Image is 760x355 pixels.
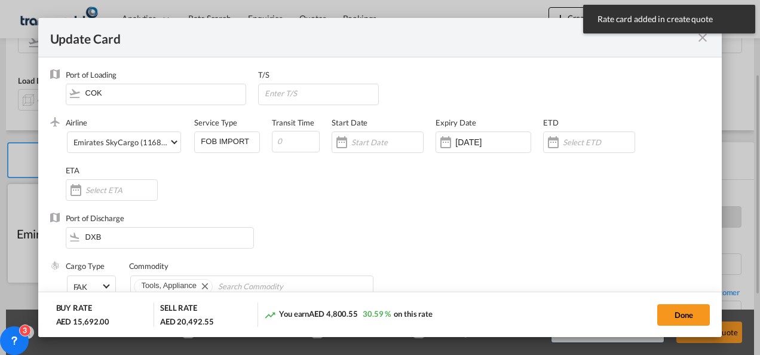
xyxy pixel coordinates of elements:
[129,261,168,271] label: Commodity
[543,118,559,127] label: ETD
[263,84,378,102] input: Enter T/S
[455,137,531,147] input: Expiry Date
[56,316,110,327] div: AED 15,692.00
[194,280,212,292] button: Remove Tools, Appliance
[594,13,744,25] span: Rate card added in create quote
[309,309,358,319] span: AED 4,800.55
[563,137,635,147] input: Select ETD
[160,316,214,327] div: AED 20,492.55
[200,132,259,150] input: Enter Service Type
[85,185,157,195] input: Select ETA
[50,30,696,45] div: Update Card
[194,118,237,127] label: Service Type
[38,18,722,338] md-dialog: Update Card Port ...
[258,70,269,79] label: T/S
[66,213,124,223] label: Port of Discharge
[264,309,276,321] md-icon: icon-trending-up
[50,261,60,270] img: cargo.png
[272,118,314,127] label: Transit Time
[142,281,197,290] span: Tools, Appliance
[66,166,80,175] label: ETA
[56,302,92,316] div: BUY RATE
[72,84,246,102] input: Enter Port of Loading
[264,308,433,321] div: You earn on this rate
[436,118,476,127] label: Expiry Date
[351,137,423,147] input: Start Date
[160,302,197,316] div: SELL RATE
[272,131,320,152] input: 0
[67,276,116,297] md-select: Select Cargo type: FAK
[66,118,87,127] label: Airline
[72,228,253,246] input: Enter Port of Discharge
[66,261,105,271] label: Cargo Type
[363,309,391,319] span: 30.59 %
[73,137,186,147] div: Emirates SkyCargo (1168-EK / -)
[142,280,199,292] div: Tools, Appliance. Press delete to remove this chip.
[130,276,374,297] md-chips-wrap: Chips container. Use arrow keys to select chips.
[67,131,182,153] md-select: Select Airline: Emirates SkyCargo (1168-EK / -)
[332,118,367,127] label: Start Date
[73,282,88,292] div: FAK
[657,304,710,326] button: Done
[218,277,327,296] input: Search Commodity
[66,70,117,79] label: Port of Loading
